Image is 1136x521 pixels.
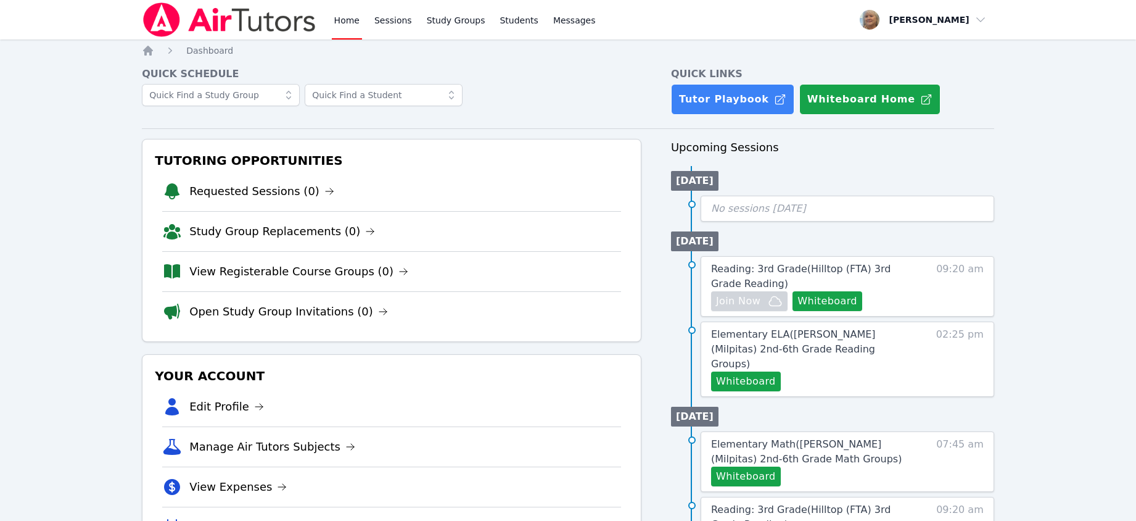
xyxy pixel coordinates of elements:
a: Elementary Math([PERSON_NAME] (Milpitas) 2nd-6th Grade Math Groups) [711,437,915,467]
span: 02:25 pm [936,327,984,391]
button: Join Now [711,291,788,311]
li: [DATE] [671,171,718,191]
a: Manage Air Tutors Subjects [189,438,355,456]
button: Whiteboard [711,372,781,391]
a: Dashboard [186,44,233,57]
nav: Breadcrumb [142,44,994,57]
span: No sessions [DATE] [711,202,806,214]
h3: Tutoring Opportunities [152,149,631,172]
h4: Quick Links [671,67,994,81]
li: [DATE] [671,407,718,427]
span: 07:45 am [936,437,984,486]
button: Whiteboard [792,291,862,311]
span: Join Now [716,294,760,309]
h3: Your Account [152,365,631,387]
a: Study Group Replacements (0) [189,223,375,240]
span: 09:20 am [936,262,984,311]
a: Tutor Playbook [671,84,794,115]
a: View Registerable Course Groups (0) [189,263,408,280]
a: Edit Profile [189,398,264,415]
li: [DATE] [671,231,718,251]
input: Quick Find a Student [305,84,463,106]
span: Elementary Math ( [PERSON_NAME] (Milpitas) 2nd-6th Grade Math Groups ) [711,438,902,465]
h3: Upcoming Sessions [671,139,994,156]
button: Whiteboard [711,467,781,486]
span: Elementary ELA ( [PERSON_NAME] (Milpitas) 2nd-6th Grade Reading Groups ) [711,328,876,370]
span: Reading: 3rd Grade ( Hilltop (FTA) 3rd Grade Reading ) [711,263,891,290]
button: Whiteboard Home [799,84,940,115]
a: Reading: 3rd Grade(Hilltop (FTA) 3rd Grade Reading) [711,262,915,291]
span: Messages [553,14,596,27]
a: Open Study Group Invitations (0) [189,303,388,320]
a: Elementary ELA([PERSON_NAME] (Milpitas) 2nd-6th Grade Reading Groups) [711,327,915,372]
a: View Expenses [189,478,287,496]
span: Dashboard [186,46,233,56]
h4: Quick Schedule [142,67,641,81]
a: Requested Sessions (0) [189,183,334,200]
img: Air Tutors [142,2,316,37]
input: Quick Find a Study Group [142,84,300,106]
